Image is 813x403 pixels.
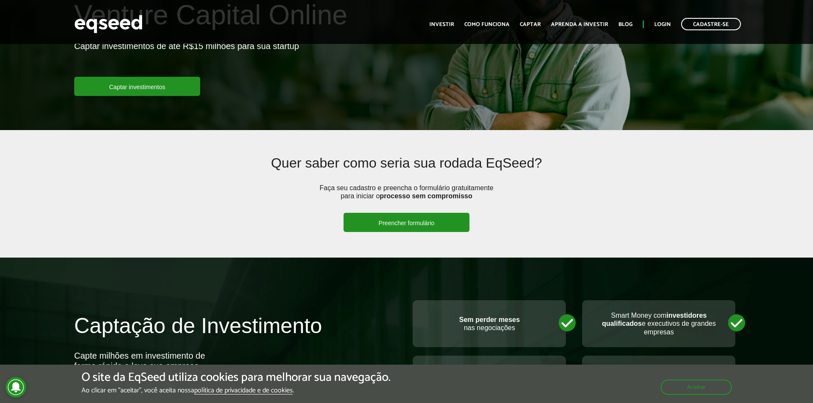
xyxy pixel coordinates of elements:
a: Preencher formulário [344,213,469,232]
a: Captar investimentos [74,77,201,96]
h2: Quer saber como seria sua rodada EqSeed? [142,156,671,183]
p: Ao clicar em "aceitar", você aceita nossa . [82,386,390,394]
a: Cadastre-se [681,18,741,30]
div: Capte milhões em investimento de forma rápida e leve sua empresa para um novo patamar [74,351,211,381]
strong: Sem perder meses [459,316,520,323]
h2: Captação de Investimento [74,314,400,351]
strong: processo sem compromisso [380,192,472,200]
p: nas negociações [421,316,557,332]
p: Faça seu cadastro e preencha o formulário gratuitamente para iniciar o [317,184,496,213]
button: Aceitar [661,380,732,395]
a: Aprenda a investir [551,22,608,27]
img: EqSeed [74,13,143,35]
a: política de privacidade e de cookies [194,387,293,394]
a: Login [654,22,671,27]
h5: O site da EqSeed utiliza cookies para melhorar sua navegação. [82,371,390,384]
a: Como funciona [464,22,510,27]
strong: investidores qualificados [602,312,706,327]
a: Investir [429,22,454,27]
a: Captar [520,22,541,27]
p: Smart Money com e executivos de grandes empresas [591,311,727,336]
p: Captar investimentos de até R$15 milhões para sua startup [74,41,299,77]
a: Blog [618,22,632,27]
